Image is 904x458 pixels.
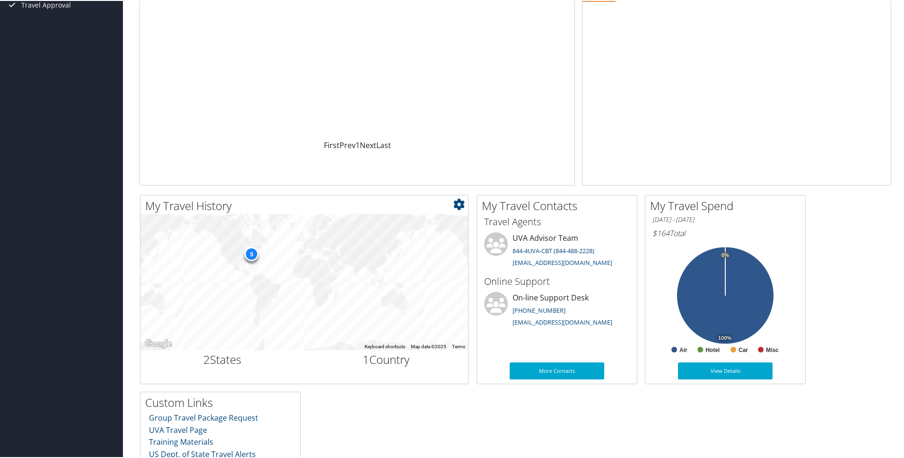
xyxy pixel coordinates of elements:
a: View Details [678,361,773,379]
h2: My Travel Contacts [482,197,637,213]
a: Prev [339,139,356,150]
span: $164 [652,227,669,238]
button: Keyboard shortcuts [365,343,405,349]
text: Air [679,346,687,352]
div: 5 [244,246,259,260]
span: Map data ©2025 [411,343,446,348]
text: Car [739,346,748,352]
h2: States [148,351,297,367]
li: UVA Advisor Team [479,231,635,270]
span: 2 [203,351,210,366]
a: Training Materials [149,436,213,446]
a: Terms (opens in new tab) [452,343,465,348]
span: 1 [363,351,369,366]
a: UVA Travel Page [149,424,207,434]
h3: Online Support [484,274,630,287]
h3: Travel Agents [484,214,630,228]
tspan: 100% [718,335,731,340]
li: On-line Support Desk [479,291,635,330]
a: Group Travel Package Request [149,412,258,422]
text: Misc [766,346,779,352]
h6: Total [652,227,798,238]
a: First [324,139,339,150]
h2: My Travel History [145,197,468,213]
a: 1 [356,139,360,150]
h6: [DATE] - [DATE] [652,214,798,223]
a: 844-4UVA-CBT (844-488-2228) [513,246,594,254]
tspan: 0% [721,252,729,257]
a: Next [360,139,376,150]
h2: Custom Links [145,394,300,410]
h2: My Travel Spend [650,197,805,213]
a: [EMAIL_ADDRESS][DOMAIN_NAME] [513,257,612,266]
a: Last [376,139,391,150]
a: [PHONE_NUMBER] [513,305,565,314]
a: [EMAIL_ADDRESS][DOMAIN_NAME] [513,317,612,326]
a: Open this area in Google Maps (opens a new window) [143,337,174,349]
a: More Contacts [510,361,604,379]
h2: Country [312,351,461,367]
img: Google [143,337,174,349]
text: Hotel [705,346,720,352]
